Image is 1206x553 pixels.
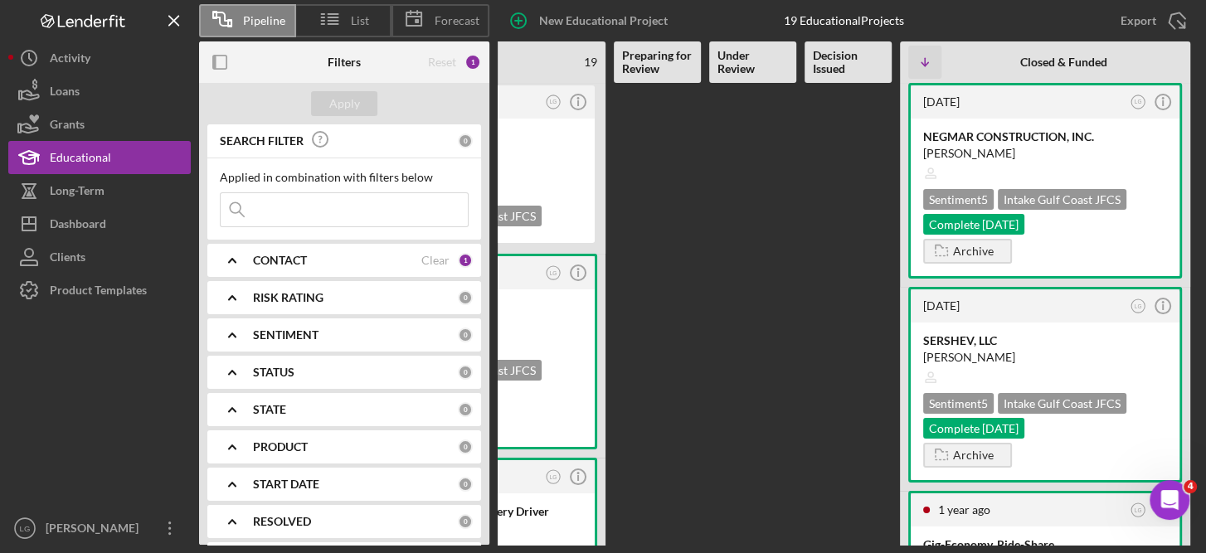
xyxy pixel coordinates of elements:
[8,207,191,240] button: Dashboard
[253,403,286,416] b: STATE
[458,514,473,529] div: 0
[458,477,473,492] div: 0
[550,473,557,479] text: LG
[50,41,90,79] div: Activity
[253,515,311,528] b: RESOLVED
[923,536,1167,553] div: Gig-Economy, Ride-Share
[8,75,191,108] button: Loans
[923,189,994,210] div: Sentiment 5
[50,141,111,178] div: Educational
[8,108,191,141] button: Grants
[50,274,147,311] div: Product Templates
[542,91,565,114] button: LG
[458,439,473,454] div: 0
[253,254,307,267] b: CONTACT
[458,290,473,305] div: 0
[550,99,557,104] text: LG
[717,49,788,75] b: Under Review
[41,512,149,549] div: [PERSON_NAME]
[253,328,319,342] b: SENTIMENT
[311,91,377,116] button: Apply
[464,54,481,70] div: 1
[498,4,684,37] button: New Educational Project
[435,14,479,27] span: Forecast
[923,349,1167,366] div: [PERSON_NAME]
[938,502,990,517] time: 2024-08-12 23:20
[458,133,473,148] div: 0
[542,262,565,284] button: LG
[953,443,994,468] div: Archive
[813,49,883,75] b: Decision Issued
[923,393,994,414] div: Sentiment 5
[1184,480,1197,493] span: 4
[584,56,597,69] span: 19
[50,75,80,112] div: Loans
[50,108,85,145] div: Grants
[243,14,285,27] span: Pipeline
[1121,4,1156,37] div: Export
[8,41,191,75] button: Activity
[542,466,565,488] button: LG
[50,174,105,211] div: Long-Term
[998,189,1126,210] div: Intake Gulf Coast JFCS
[253,291,323,304] b: RISK RATING
[908,83,1182,279] a: [DATE]LGNEGMAR CONSTRUCTION, INC.[PERSON_NAME]Sentiment5Intake Gulf Coast JFCSComplete [DATE]Archive
[1127,499,1150,521] button: LG
[923,145,1167,162] div: [PERSON_NAME]
[923,239,1012,264] button: Archive
[328,56,361,69] b: Filters
[458,253,473,268] div: 1
[1020,56,1107,69] b: Closed & Funded
[1127,295,1150,318] button: LG
[1104,4,1198,37] button: Export
[622,49,693,75] b: Preparing for Review
[8,141,191,174] button: Educational
[253,440,308,454] b: PRODUCT
[1135,303,1142,308] text: LG
[220,134,304,148] b: SEARCH FILTER
[923,129,1167,145] div: NEGMAR CONSTRUCTION, INC.
[923,443,1012,468] button: Archive
[329,91,360,116] div: Apply
[908,287,1182,483] a: [DATE]LGSERSHEV, LLC[PERSON_NAME]Sentiment5Intake Gulf Coast JFCSComplete [DATE]Archive
[458,327,473,342] div: 0
[253,366,294,379] b: STATUS
[8,274,191,307] button: Product Templates
[8,174,191,207] button: Long-Term
[1150,480,1189,520] iframe: Intercom live chat
[458,402,473,417] div: 0
[784,14,904,27] div: 19 Educational Projects
[20,524,31,533] text: LG
[550,269,557,275] text: LG
[923,214,1024,235] div: Complete [DATE]
[50,240,85,278] div: Clients
[923,298,960,313] time: 2024-11-21 14:43
[1135,507,1142,512] text: LG
[8,512,191,545] button: LG[PERSON_NAME]
[539,4,668,37] div: New Educational Project
[351,14,369,27] span: List
[1135,99,1142,104] text: LG
[1127,91,1150,114] button: LG
[458,365,473,380] div: 0
[923,332,1167,349] div: SERSHEV, LLC
[421,254,450,267] div: Clear
[923,95,960,109] time: 2024-12-06 00:04
[998,393,1126,414] div: Intake Gulf Coast JFCS
[953,239,994,264] div: Archive
[428,56,456,69] div: Reset
[923,418,1024,439] div: Complete [DATE]
[220,171,469,184] div: Applied in combination with filters below
[253,478,319,491] b: START DATE
[8,240,191,274] button: Clients
[50,207,106,245] div: Dashboard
